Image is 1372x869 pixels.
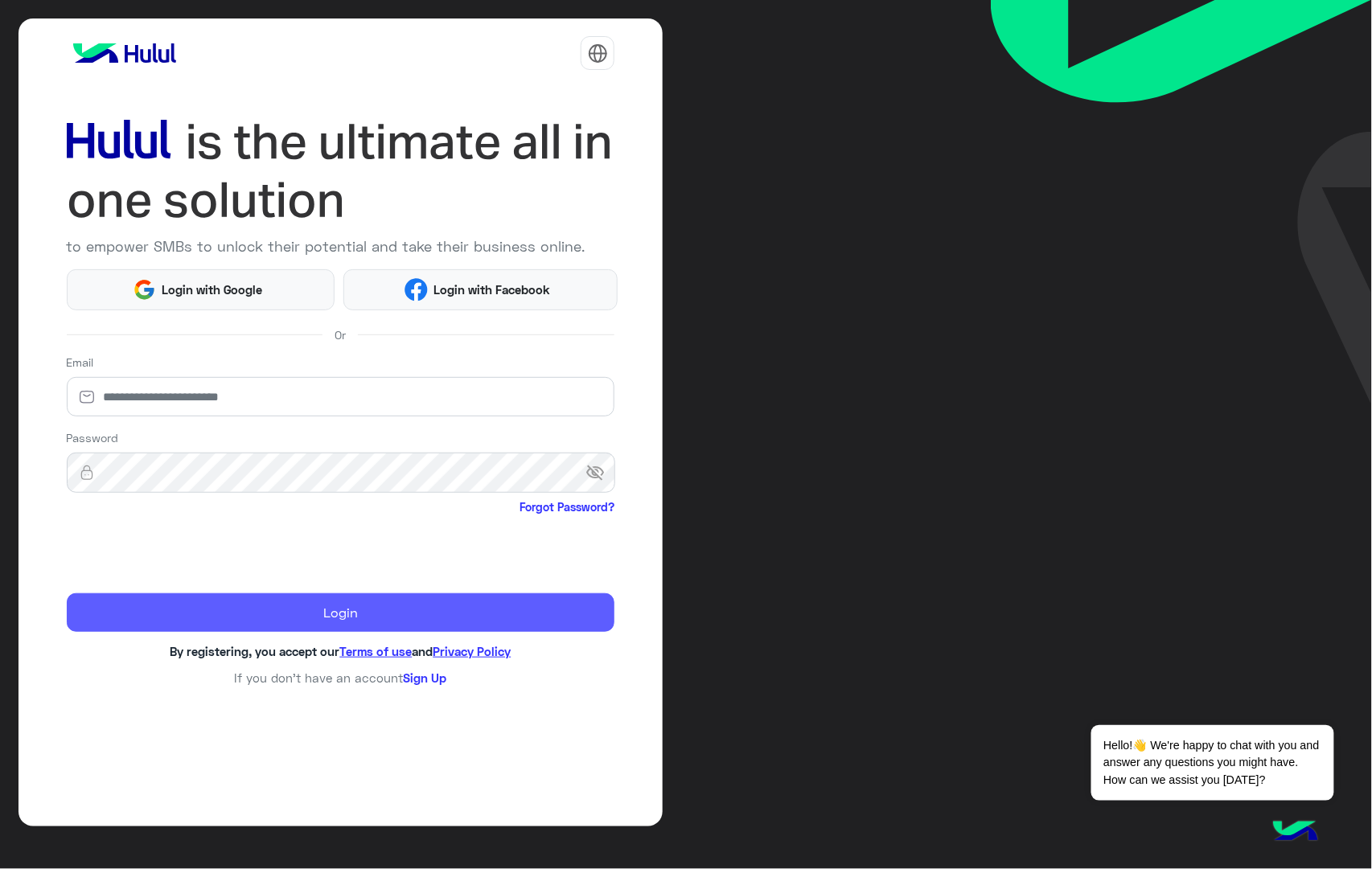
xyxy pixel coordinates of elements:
button: Login [67,593,615,632]
label: Email [67,354,94,371]
span: and [412,644,433,658]
img: Facebook [405,278,428,301]
img: logo [67,37,183,69]
a: Sign Up [403,670,446,685]
span: visibility_off [586,458,615,487]
span: Or [335,326,346,343]
a: Forgot Password? [520,498,614,515]
label: Password [67,429,119,446]
img: tab [588,43,608,64]
a: Terms of use [339,644,412,658]
img: hulul-logo.png [1267,805,1324,861]
button: Login with Facebook [343,269,618,311]
img: lock [67,465,107,481]
button: Login with Google [67,269,335,311]
h6: If you don’t have an account [67,670,615,685]
iframe: reCAPTCHA [67,519,311,581]
img: email [67,389,107,405]
span: Login with Facebook [428,281,557,299]
span: By registering, you accept our [170,644,339,658]
span: Login with Google [156,281,269,299]
img: hululLoginTitle_EN.svg [67,113,615,230]
img: Google [133,278,156,301]
p: to empower SMBs to unlock their potential and take their business online. [67,236,615,257]
a: Privacy Policy [433,644,511,658]
span: Hello!👋 We're happy to chat with you and answer any questions you might have. How can we assist y... [1091,725,1333,801]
